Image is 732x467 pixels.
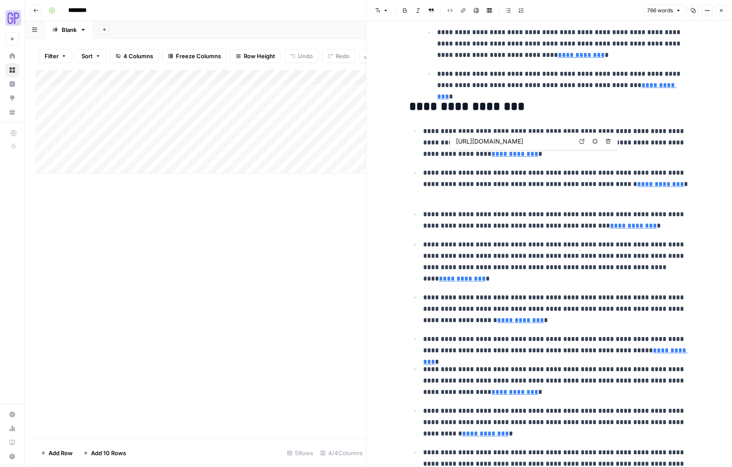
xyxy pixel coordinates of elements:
[5,407,19,421] a: Settings
[230,49,281,63] button: Row Height
[5,435,19,449] a: Learning Hub
[5,105,19,119] a: Your Data
[76,49,106,63] button: Sort
[5,77,19,91] a: Insights
[336,52,350,60] span: Redo
[5,63,19,77] a: Browse
[162,49,227,63] button: Freeze Columns
[123,52,153,60] span: 4 Columns
[45,21,94,39] a: Blank
[91,449,126,457] span: Add 10 Rows
[5,91,19,105] a: Opportunities
[317,446,366,460] div: 4/4 Columns
[49,449,73,457] span: Add Row
[5,49,19,63] a: Home
[284,49,319,63] button: Undo
[5,10,21,26] img: Growth Plays Logo
[322,49,355,63] button: Redo
[39,49,72,63] button: Filter
[5,7,19,29] button: Workspace: Growth Plays
[176,52,221,60] span: Freeze Columns
[62,25,77,34] div: Blank
[284,446,317,460] div: 5 Rows
[244,52,275,60] span: Row Height
[5,449,19,463] button: Help + Support
[110,49,159,63] button: 4 Columns
[45,52,59,60] span: Filter
[5,421,19,435] a: Usage
[81,52,93,60] span: Sort
[647,7,673,14] span: 766 words
[78,446,131,460] button: Add 10 Rows
[35,446,78,460] button: Add Row
[298,52,313,60] span: Undo
[643,5,685,16] button: 766 words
